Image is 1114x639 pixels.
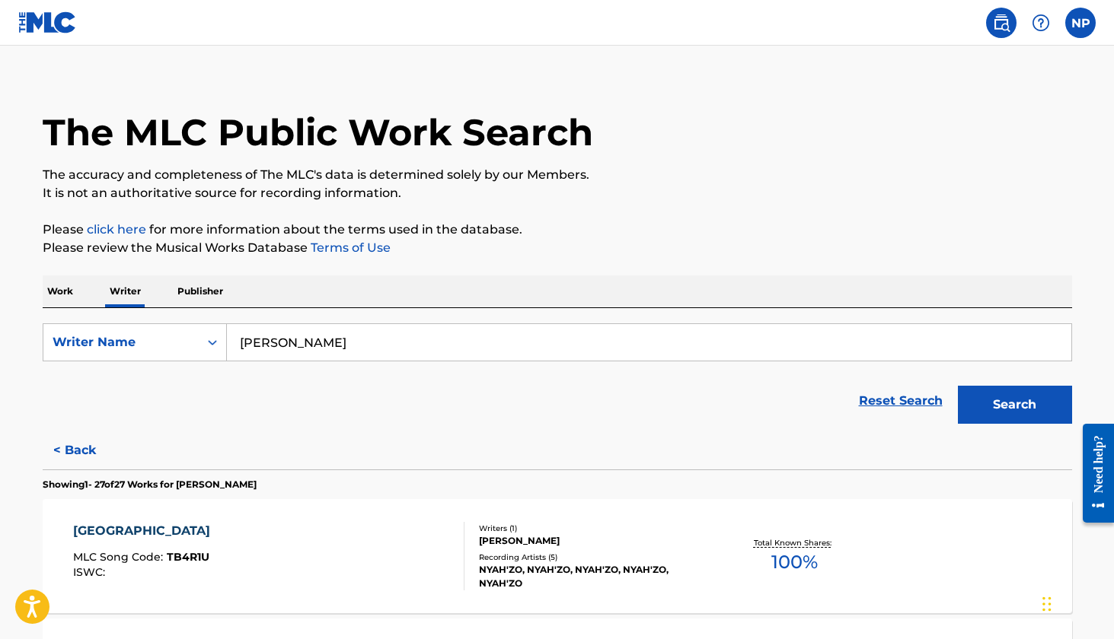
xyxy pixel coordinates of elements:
div: Writer Name [53,333,190,351]
p: Writer [105,275,145,307]
button: < Back [43,431,134,469]
p: Showing 1 - 27 of 27 Works for [PERSON_NAME] [43,478,257,491]
div: Recording Artists ( 5 ) [479,552,709,563]
span: 100 % [771,548,818,576]
p: The accuracy and completeness of The MLC's data is determined solely by our Members. [43,166,1072,184]
a: Terms of Use [308,240,391,255]
button: Search [958,386,1072,424]
div: Help [1026,8,1056,38]
p: Please for more information about the terms used in the database. [43,221,1072,239]
div: [GEOGRAPHIC_DATA] [73,522,218,540]
span: ISWC : [73,565,109,579]
iframe: Chat Widget [1038,566,1114,639]
span: TB4R1U [167,550,209,564]
div: User Menu [1065,8,1096,38]
p: Publisher [173,275,228,307]
div: Drag [1042,581,1052,627]
p: Total Known Shares: [754,537,835,548]
form: Search Form [43,323,1072,431]
div: Writers ( 1 ) [479,523,709,534]
a: Reset Search [851,384,950,418]
img: search [992,14,1010,32]
p: Work [43,275,78,307]
iframe: Resource Center [1071,411,1114,536]
div: NYAH'ZO, NYAH'ZO, NYAH'ZO, NYAH'ZO, NYAH'ZO [479,563,709,590]
a: Public Search [986,8,1017,38]
h1: The MLC Public Work Search [43,110,593,155]
a: [GEOGRAPHIC_DATA]MLC Song Code:TB4R1UISWC:Writers (1)[PERSON_NAME]Recording Artists (5)NYAH'ZO, N... [43,499,1072,613]
span: MLC Song Code : [73,550,167,564]
p: Please review the Musical Works Database [43,239,1072,257]
p: It is not an authoritative source for recording information. [43,184,1072,202]
a: click here [87,222,146,237]
img: help [1032,14,1050,32]
img: MLC Logo [18,11,77,33]
div: [PERSON_NAME] [479,534,709,548]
